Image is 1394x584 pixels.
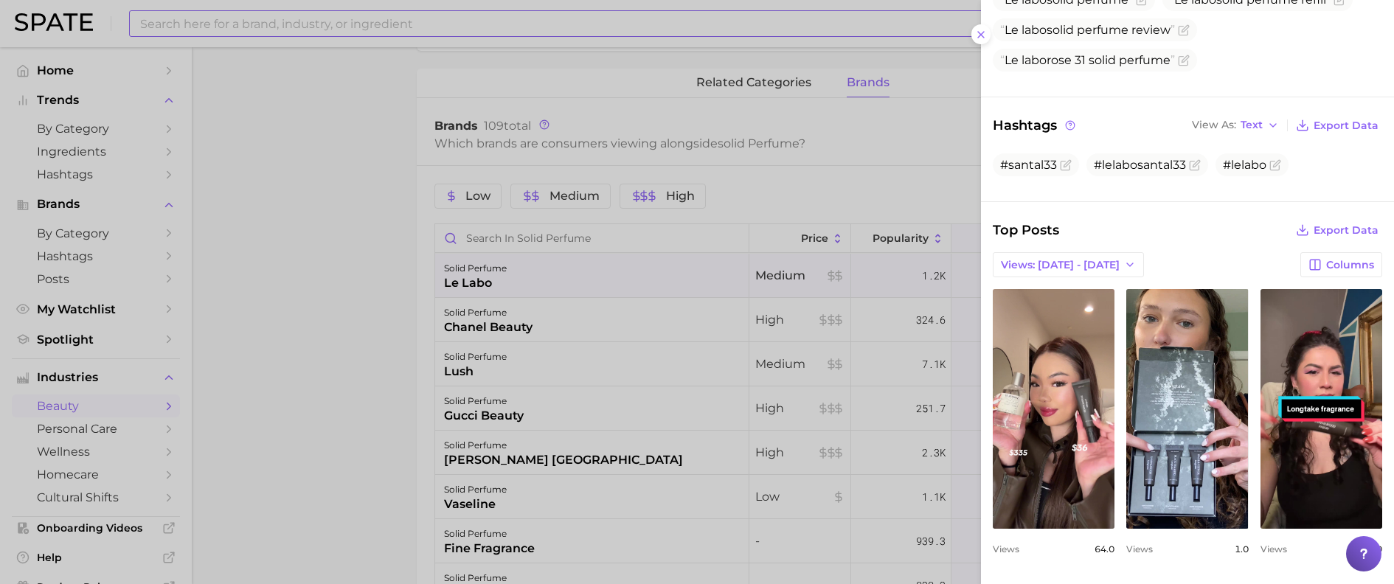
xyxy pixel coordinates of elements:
[1292,115,1382,136] button: Export Data
[1269,159,1281,171] button: Flag as miscategorized or irrelevant
[1188,116,1283,135] button: View AsText
[1005,23,1019,37] span: Le
[1241,121,1263,129] span: Text
[1178,55,1190,66] button: Flag as miscategorized or irrelevant
[1178,24,1190,36] button: Flag as miscategorized or irrelevant
[1314,224,1379,237] span: Export Data
[1060,159,1072,171] button: Flag as miscategorized or irrelevant
[1000,23,1175,37] span: solid perfume review
[1189,159,1201,171] button: Flag as miscategorized or irrelevant
[1192,121,1236,129] span: View As
[993,220,1059,240] span: Top Posts
[1000,53,1175,67] span: rose 31 solid perfume
[993,115,1078,136] span: Hashtags
[1005,53,1019,67] span: Le
[1126,543,1153,555] span: Views
[993,543,1019,555] span: Views
[1223,158,1266,172] span: #lelabo
[1022,53,1047,67] span: labo
[1314,119,1379,132] span: Export Data
[1000,158,1057,172] span: #santal33
[1326,259,1374,271] span: Columns
[1094,158,1186,172] span: #lelabosantal33
[1095,543,1114,555] span: 64.0
[1022,23,1047,37] span: labo
[1235,543,1249,555] span: 1.0
[1292,220,1382,240] button: Export Data
[1261,543,1287,555] span: Views
[1001,259,1120,271] span: Views: [DATE] - [DATE]
[993,252,1144,277] button: Views: [DATE] - [DATE]
[1300,252,1382,277] button: Columns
